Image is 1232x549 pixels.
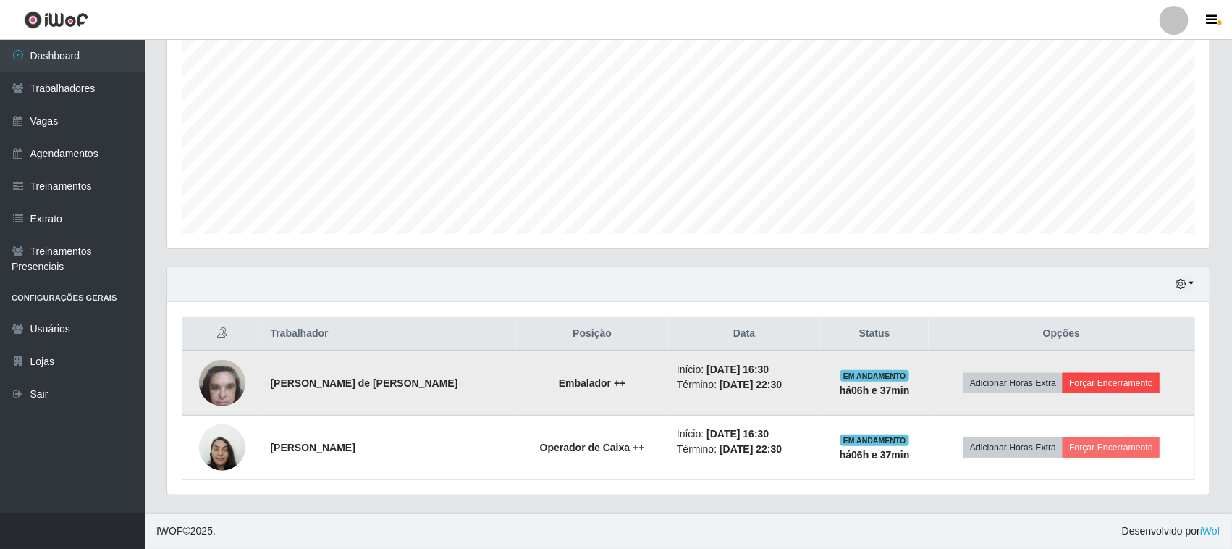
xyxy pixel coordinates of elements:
strong: há 06 h e 37 min [840,385,910,396]
li: Término: [677,442,811,457]
strong: [PERSON_NAME] de [PERSON_NAME] [271,377,458,389]
a: iWof [1200,525,1220,537]
img: 1696952889057.jpeg [199,416,245,478]
th: Status [820,317,929,351]
button: Forçar Encerramento [1063,373,1160,393]
span: Desenvolvido por [1122,524,1220,539]
li: Término: [677,377,811,393]
strong: Embalador ++ [559,377,626,389]
img: CoreUI Logo [24,11,88,29]
time: [DATE] 16:30 [706,364,769,375]
button: Adicionar Horas Extra [963,437,1063,458]
button: Forçar Encerramento [1063,437,1160,458]
button: Adicionar Horas Extra [963,373,1063,393]
time: [DATE] 22:30 [720,443,782,455]
span: IWOF [156,525,183,537]
span: © 2025 . [156,524,216,539]
strong: Operador de Caixa ++ [540,442,645,453]
li: Início: [677,362,811,377]
span: EM ANDAMENTO [840,435,909,446]
th: Opções [929,317,1194,351]
strong: há 06 h e 37 min [840,449,910,461]
time: [DATE] 16:30 [706,428,769,440]
img: 1743993949303.jpeg [199,352,245,414]
th: Posição [516,317,668,351]
th: Data [668,317,820,351]
time: [DATE] 22:30 [720,379,782,390]
th: Trabalhador [262,317,517,351]
span: EM ANDAMENTO [840,370,909,382]
strong: [PERSON_NAME] [271,442,355,453]
li: Início: [677,427,811,442]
